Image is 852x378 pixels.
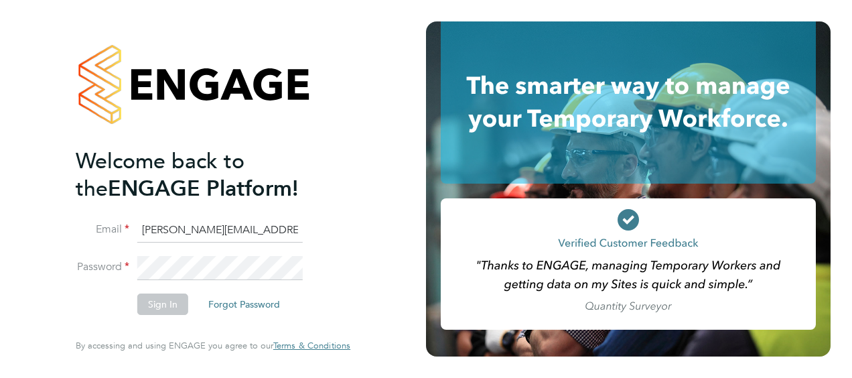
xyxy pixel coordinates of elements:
[137,294,188,315] button: Sign In
[198,294,291,315] button: Forgot Password
[76,340,350,351] span: By accessing and using ENGAGE you agree to our
[137,218,303,243] input: Enter your work email...
[76,148,244,202] span: Welcome back to the
[76,260,129,274] label: Password
[76,147,337,202] h2: ENGAGE Platform!
[273,340,350,351] a: Terms & Conditions
[76,223,129,237] label: Email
